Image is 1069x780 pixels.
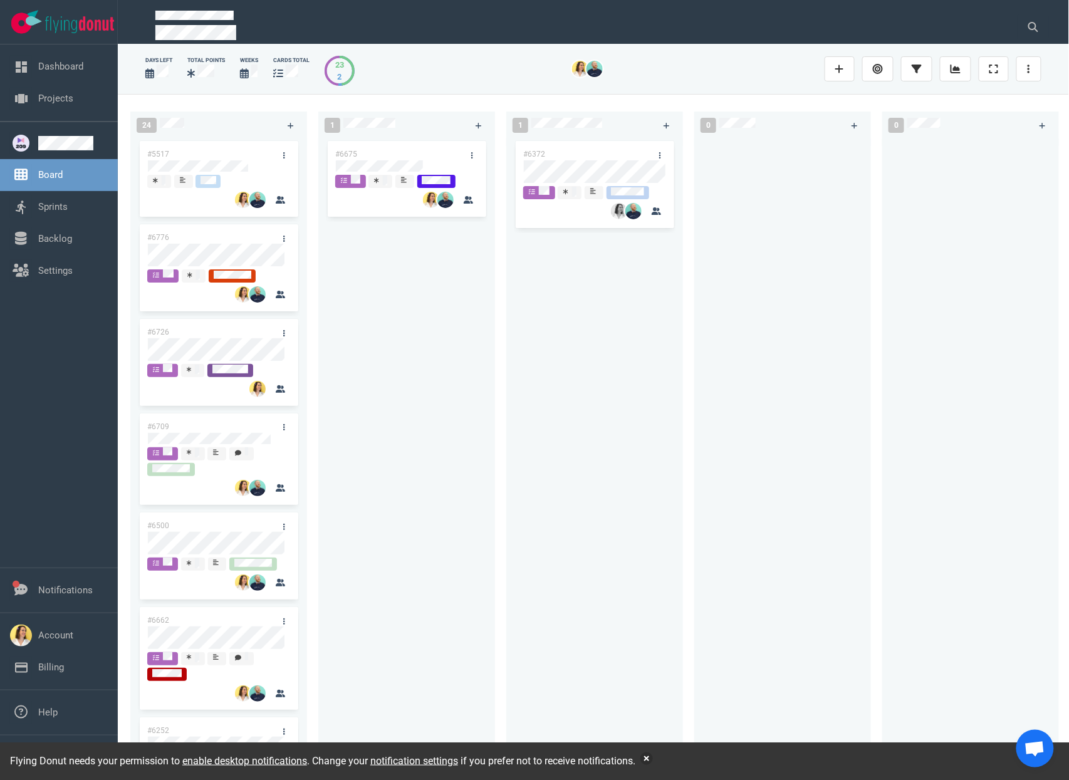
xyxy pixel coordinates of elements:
[235,685,251,702] img: 26
[249,381,266,397] img: 26
[437,192,454,208] img: 26
[335,150,357,159] a: #6675
[572,61,588,77] img: 26
[249,480,266,496] img: 26
[38,169,63,180] a: Board
[273,56,310,65] div: cards total
[10,755,307,767] span: Flying Donut needs your permission to
[235,575,251,591] img: 26
[182,755,307,767] a: enable desktop notifications
[587,61,603,77] img: 26
[235,286,251,303] img: 26
[38,707,58,718] a: Help
[611,203,627,219] img: 26
[249,575,266,591] img: 26
[38,265,73,276] a: Settings
[307,755,635,767] span: . Change your if you prefer not to receive notifications.
[235,480,251,496] img: 26
[145,56,172,65] div: days left
[523,150,545,159] a: #6372
[38,662,64,673] a: Billing
[889,118,904,133] span: 0
[147,616,169,625] a: #6662
[249,685,266,702] img: 26
[187,56,225,65] div: Total Points
[38,233,72,244] a: Backlog
[513,118,528,133] span: 1
[235,192,251,208] img: 26
[249,286,266,303] img: 26
[147,328,169,336] a: #6726
[625,203,642,219] img: 26
[335,71,344,83] div: 2
[147,422,169,431] a: #6709
[147,726,169,735] a: #6252
[147,233,169,242] a: #6776
[38,585,93,596] a: Notifications
[38,93,73,104] a: Projects
[325,118,340,133] span: 1
[38,201,68,212] a: Sprints
[240,56,258,65] div: Weeks
[249,192,266,208] img: 26
[137,118,157,133] span: 24
[38,61,83,72] a: Dashboard
[147,521,169,530] a: #6500
[38,630,73,641] a: Account
[45,16,114,33] img: Flying Donut text logo
[701,118,716,133] span: 0
[370,755,458,767] a: notification settings
[1016,730,1054,767] div: Ouvrir le chat
[147,150,169,159] a: #5517
[335,59,344,71] div: 23
[423,192,439,208] img: 26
